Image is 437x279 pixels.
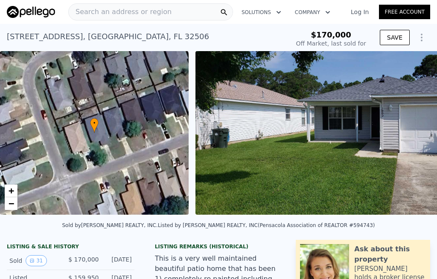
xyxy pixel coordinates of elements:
a: Zoom out [5,197,17,210]
div: Ask about this property [354,244,426,265]
a: Log In [341,8,379,16]
a: Free Account [379,5,430,19]
button: Show Options [413,29,430,46]
div: Sold [9,255,61,266]
span: Search an address or region [69,7,172,17]
a: Zoom in [5,184,17,197]
img: Pellego [7,6,55,18]
div: Listing Remarks (Historical) [155,243,283,250]
span: − [9,198,14,209]
button: Solutions [235,5,288,20]
button: View historical data [26,255,47,266]
div: [STREET_ADDRESS] , [GEOGRAPHIC_DATA] , FL 32506 [7,31,209,43]
button: SAVE [380,30,410,45]
span: $ 170,000 [68,256,99,263]
button: Company [288,5,337,20]
div: • [90,118,99,133]
div: Off Market, last sold for [296,39,366,48]
div: [DATE] [106,255,132,266]
span: + [9,185,14,196]
span: $170,000 [311,30,351,39]
div: Listed by [PERSON_NAME] REALTY, INC (Pensacola Association of REALTOR #594743) [158,222,375,228]
div: LISTING & SALE HISTORY [7,243,134,252]
div: Sold by [PERSON_NAME] REALTY, INC . [62,222,158,228]
span: • [90,119,99,127]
